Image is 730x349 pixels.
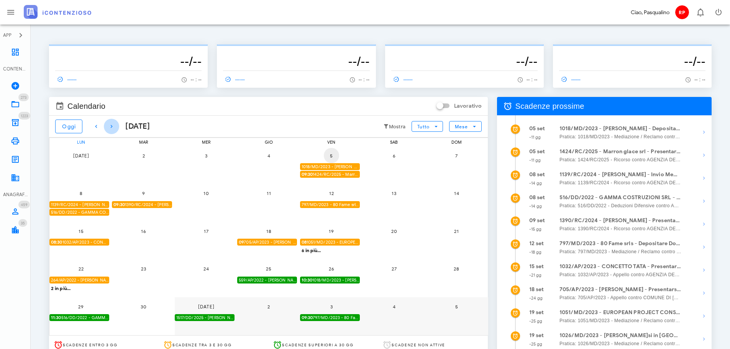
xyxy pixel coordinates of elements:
strong: 705/AP/2023 - [PERSON_NAME] - Presentarsi in Udienza [559,285,681,294]
button: 10 [198,186,214,201]
strong: 12 set [529,240,544,247]
a: ------ [55,74,80,85]
span: Scadenze tra 3 e 30 gg [172,342,232,347]
span: ------ [223,76,245,83]
button: 4 [261,148,276,163]
strong: 08 set [529,194,545,201]
strong: 08:30 [51,239,62,245]
a: ------ [559,74,584,85]
span: 28 [449,266,464,272]
button: 5 [324,148,339,163]
button: 2 [136,148,151,163]
strong: 1018/MD/2023 - [PERSON_NAME] - Depositare Documenti per Udienza [559,125,681,133]
div: mer [175,138,238,146]
div: 264/AP/2022 - [PERSON_NAME] - Depositare Documenti per Udienza [49,277,109,284]
small: -24 gg [529,295,543,301]
strong: 09:30 [302,315,313,320]
button: [DATE] [198,299,214,314]
small: -25 gg [529,341,543,347]
button: Mostra dettagli [696,239,712,255]
span: 3 [198,153,214,159]
button: 15 [73,223,89,239]
button: 7 [449,148,464,163]
h3: --/-- [223,54,369,69]
button: Tutto [412,121,443,132]
span: 9 [136,190,151,196]
span: Pratica: 1051/MD/2023 - Mediazione / Reclamo contro AGENZIA DELLE ENTRATE - RISCOSSIONE (Udienza) [559,317,681,324]
button: Mese [449,121,481,132]
small: -21 gg [529,272,542,278]
strong: 11:30 [51,315,61,320]
span: 18 [261,228,276,234]
span: Pratica: 797/MD/2023 - Mediazione / Reclamo contro AGENZIA DELLE ENTRATE - RISCOSSIONE (Udienza) [559,248,681,256]
button: 27 [386,261,402,277]
span: -- : -- [359,77,370,82]
strong: 516/DD/2022 - GAMMA COSTRUZIONI SRL - Depositare Documenti per Udienza [559,193,681,202]
span: 10 [198,190,214,196]
button: Mostra dettagli [696,193,712,209]
button: 25 [261,261,276,277]
button: 26 [324,261,339,277]
div: CONTENZIOSO [3,66,28,72]
span: 20 [386,228,402,234]
div: 559/AP/2022 - [PERSON_NAME] - Depositare Documenti per Udienza [237,277,297,284]
span: [DATE] [72,153,89,159]
div: sab [363,138,425,146]
span: Tutto [417,124,430,129]
div: 1517/DD/2025 - [PERSON_NAME] - Depositare i documenti processuali [175,314,235,321]
button: 13 [386,186,402,201]
button: 28 [449,261,464,277]
button: 18 [261,223,276,239]
span: ------ [391,76,413,83]
span: 14 [449,190,464,196]
button: 23 [136,261,151,277]
button: 21 [449,223,464,239]
span: Pratica: 1424/RC/2025 - Ricorso contro AGENZIA DELLE ENTRATE - RISCOSSIONE (Udienza) [559,156,681,164]
span: 23 [136,266,151,272]
span: 1032/AP/2023 - CONCETTO TATA - Presentarsi in Udienza [51,239,109,246]
span: 17 [198,228,214,234]
img: logo-text-2x.png [24,5,91,19]
strong: 18 set [529,286,544,293]
small: -25 gg [529,318,543,324]
div: ANAGRAFICA [3,191,28,198]
span: 2 [261,304,276,310]
span: 13 [386,190,402,196]
span: -- : -- [190,77,202,82]
button: 19 [324,223,339,239]
span: 11 [261,190,276,196]
button: 24 [198,261,214,277]
strong: 05 set [529,125,545,132]
span: 35 [21,221,25,226]
span: Pratica: 516/DD/2022 - Deduzioni Difensive contro AGENZIA DELLE ENTRATE - RISCOSSIONE (Udienza) [559,202,681,210]
span: 26 [324,266,339,272]
button: 22 [73,261,89,277]
span: 797/MD/2023 - 80 Fame srls - Presentarsi in Udienza [302,314,360,321]
span: 1424/RC/2025 - Marron glace srl - Presentarsi in Udienza [302,171,360,178]
strong: 1026/MD/2023 - [PERSON_NAME]si in [GEOGRAPHIC_DATA] [559,331,681,340]
span: Pratica: 1139/RC/2024 - Ricorso contro AGENZIA DELLE ENTRATE - RISCOSSIONE (Udienza) [559,179,681,187]
strong: 1424/RC/2025 - Marron glace srl - Presentarsi in Udienza [559,147,681,156]
span: 4 [386,304,402,310]
span: Scadenze prossime [515,100,584,112]
span: Scadenze superiori a 30 gg [282,342,353,347]
button: Mostra dettagli [696,331,712,347]
span: RP [675,5,689,19]
button: Mostra dettagli [696,262,712,278]
button: 29 [73,299,89,314]
small: -11 gg [529,157,541,163]
span: 7 [449,153,464,159]
strong: 1032/AP/2023 - CONCETTO TATA - Presentarsi in Udienza [559,262,681,271]
span: 1018/MD/2023 - [PERSON_NAME]si in Udienza [302,277,360,284]
span: Scadenze non attive [392,342,445,347]
span: Distintivo [18,219,27,227]
button: Mostra dettagli [696,147,712,163]
small: -11 gg [529,134,541,140]
strong: 797/MD/2023 - 80 Fame srls - Depositare Documenti per Udienza [559,239,681,248]
span: 25 [261,266,276,272]
div: lun [49,138,112,146]
button: Mostra dettagli [696,170,712,186]
span: 1223 [21,113,28,118]
div: dom [425,138,488,146]
button: 12 [324,186,339,201]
